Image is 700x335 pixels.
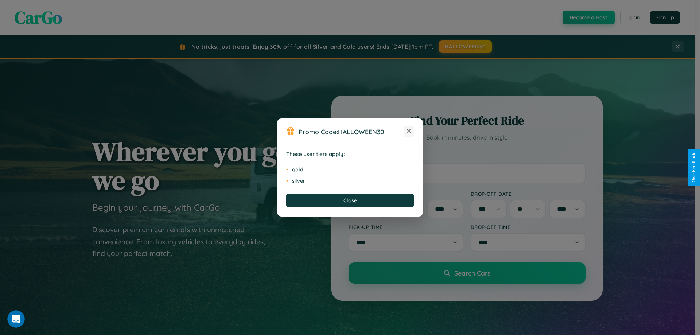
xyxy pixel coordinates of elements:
[286,164,414,175] li: gold
[691,153,696,182] div: Give Feedback
[286,151,345,157] strong: These user tiers apply:
[299,128,404,136] h3: Promo Code:
[286,194,414,207] button: Close
[7,310,25,328] iframe: Intercom live chat
[286,175,414,186] li: silver
[338,128,384,136] b: HALLOWEEN30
